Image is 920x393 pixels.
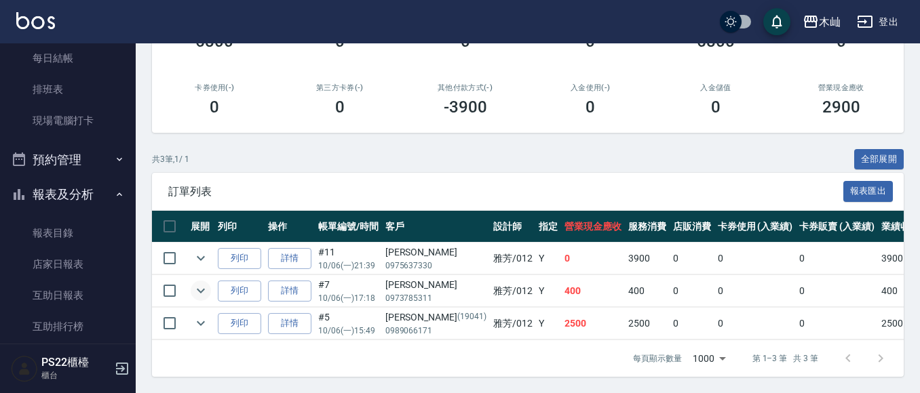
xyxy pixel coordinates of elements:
a: 報表目錄 [5,218,130,249]
th: 營業現金應收 [561,211,625,243]
span: 訂單列表 [168,185,843,199]
td: 雅芳 /012 [490,308,536,339]
button: 列印 [218,248,261,269]
h2: 第三方卡券(-) [294,83,387,92]
button: 預約管理 [5,142,130,178]
h2: 其他付款方式(-) [419,83,512,92]
div: [PERSON_NAME] [385,310,486,325]
td: 2500 [561,308,625,339]
th: 設計師 [490,211,536,243]
button: expand row [191,281,211,301]
td: 0 [796,243,878,274]
p: 0989066171 [385,325,486,337]
td: 0 [796,308,878,339]
a: 排班表 [5,74,130,105]
td: 3900 [625,243,670,274]
p: 共 3 筆, 1 / 1 [152,153,189,165]
td: 400 [561,275,625,307]
p: 10/06 (一) 17:18 [318,292,379,304]
td: #5 [315,308,382,339]
div: 1000 [687,340,731,377]
div: [PERSON_NAME] [385,245,486,260]
td: 0 [714,275,797,307]
h2: 卡券使用(-) [168,83,261,92]
th: 卡券販賣 (入業績) [796,211,878,243]
p: 第 1–3 筆 共 3 筆 [752,352,818,365]
button: 登出 [851,9,904,35]
p: 10/06 (一) 15:49 [318,325,379,337]
button: 列印 [218,313,261,334]
a: 報表匯出 [843,184,894,197]
td: 雅芳 /012 [490,243,536,274]
h3: 0 [586,98,595,117]
td: Y [535,275,561,307]
td: 0 [670,243,714,274]
a: 店家日報表 [5,249,130,280]
button: 報表匯出 [843,181,894,202]
p: (19041) [457,310,486,325]
h3: 0 [210,98,219,117]
th: 操作 [265,211,315,243]
td: 400 [625,275,670,307]
th: 指定 [535,211,561,243]
td: 0 [714,243,797,274]
h2: 入金儲值 [670,83,763,92]
th: 帳單編號/時間 [315,211,382,243]
a: 互助日報表 [5,280,130,311]
td: #7 [315,275,382,307]
td: Y [535,243,561,274]
th: 服務消費 [625,211,670,243]
td: 0 [561,243,625,274]
div: [PERSON_NAME] [385,278,486,292]
a: 詳情 [268,248,311,269]
a: 詳情 [268,313,311,334]
p: 0973785311 [385,292,486,304]
h3: 0 [335,98,345,117]
h3: 2900 [822,98,860,117]
h2: 入金使用(-) [544,83,637,92]
p: 櫃台 [41,369,111,381]
td: 雅芳 /012 [490,275,536,307]
button: 列印 [218,281,261,302]
button: 木屾 [797,8,846,36]
td: 0 [796,275,878,307]
div: 木屾 [819,14,841,30]
img: Logo [16,12,55,29]
td: 2500 [625,308,670,339]
button: 全部展開 [854,149,904,170]
button: expand row [191,248,211,268]
img: Person [11,355,38,382]
td: 0 [670,275,714,307]
p: 每頁顯示數量 [633,352,682,365]
button: save [763,8,790,35]
th: 客戶 [382,211,490,243]
td: 0 [670,308,714,339]
button: expand row [191,313,211,333]
p: 10/06 (一) 21:39 [318,260,379,272]
h5: PS22櫃檯 [41,356,111,369]
h2: 營業現金應收 [794,83,887,92]
th: 卡券使用 (入業績) [714,211,797,243]
a: 每日結帳 [5,43,130,74]
a: 互助排行榜 [5,311,130,342]
h3: 0 [711,98,721,117]
td: #11 [315,243,382,274]
button: 報表及分析 [5,177,130,212]
th: 店販消費 [670,211,714,243]
td: Y [535,308,561,339]
th: 列印 [214,211,265,243]
a: 全店業績分析表 [5,343,130,374]
th: 展開 [187,211,214,243]
td: 0 [714,308,797,339]
p: 0975637330 [385,260,486,272]
a: 現場電腦打卡 [5,105,130,136]
h3: -3900 [444,98,487,117]
a: 詳情 [268,281,311,302]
